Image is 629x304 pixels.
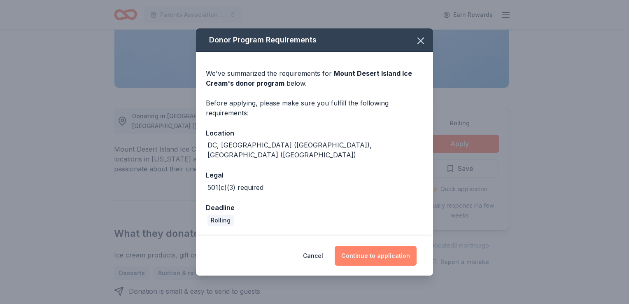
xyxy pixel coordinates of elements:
button: Continue to application [335,246,417,266]
div: Rolling [207,215,234,226]
div: We've summarized the requirements for below. [206,68,423,88]
button: Cancel [303,246,323,266]
div: Deadline [206,202,423,213]
div: Location [206,128,423,138]
div: DC, [GEOGRAPHIC_DATA] ([GEOGRAPHIC_DATA]), [GEOGRAPHIC_DATA] ([GEOGRAPHIC_DATA]) [207,140,423,160]
div: 501(c)(3) required [207,182,263,192]
div: Donor Program Requirements [196,28,433,52]
div: Before applying, please make sure you fulfill the following requirements: [206,98,423,118]
div: Legal [206,170,423,180]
